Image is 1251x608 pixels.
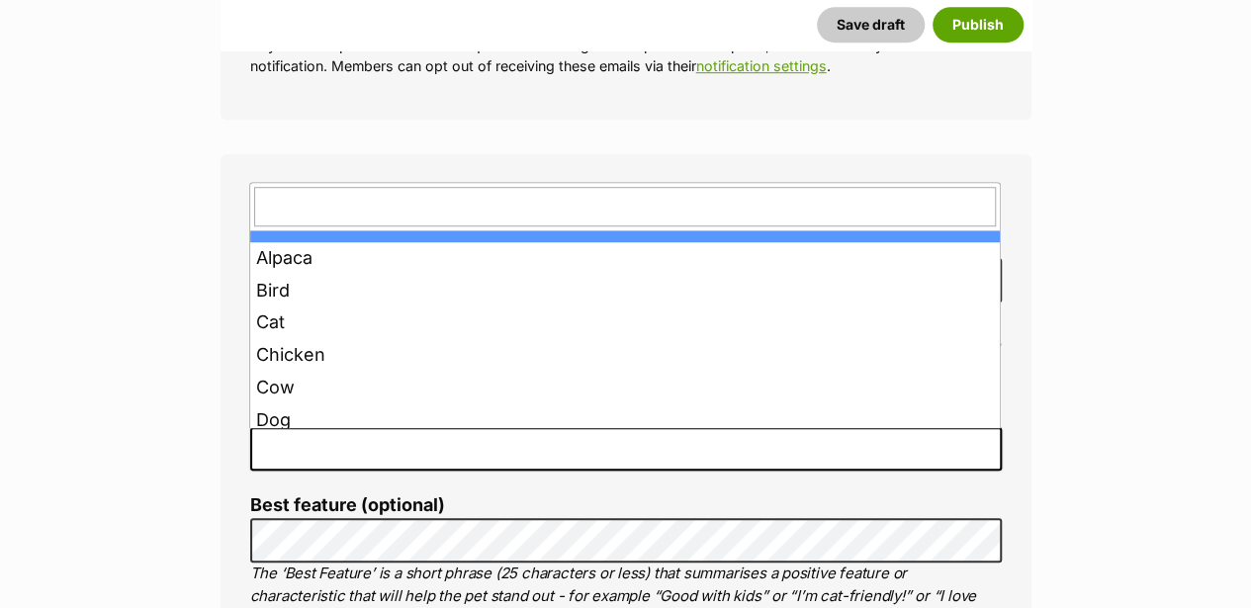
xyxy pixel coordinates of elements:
li: Cat [250,306,1000,339]
p: Any time this pet receives new enquiries or messages from potential adopters, we'll also send you... [250,35,1002,77]
button: Save draft [817,7,925,43]
li: Dog [250,404,1000,437]
li: Bird [250,275,1000,307]
li: Alpaca [250,242,1000,275]
a: notification settings [696,57,827,74]
label: Best feature (optional) [250,495,1002,516]
li: Chicken [250,339,1000,372]
button: Publish [933,7,1024,43]
li: Cow [250,372,1000,404]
